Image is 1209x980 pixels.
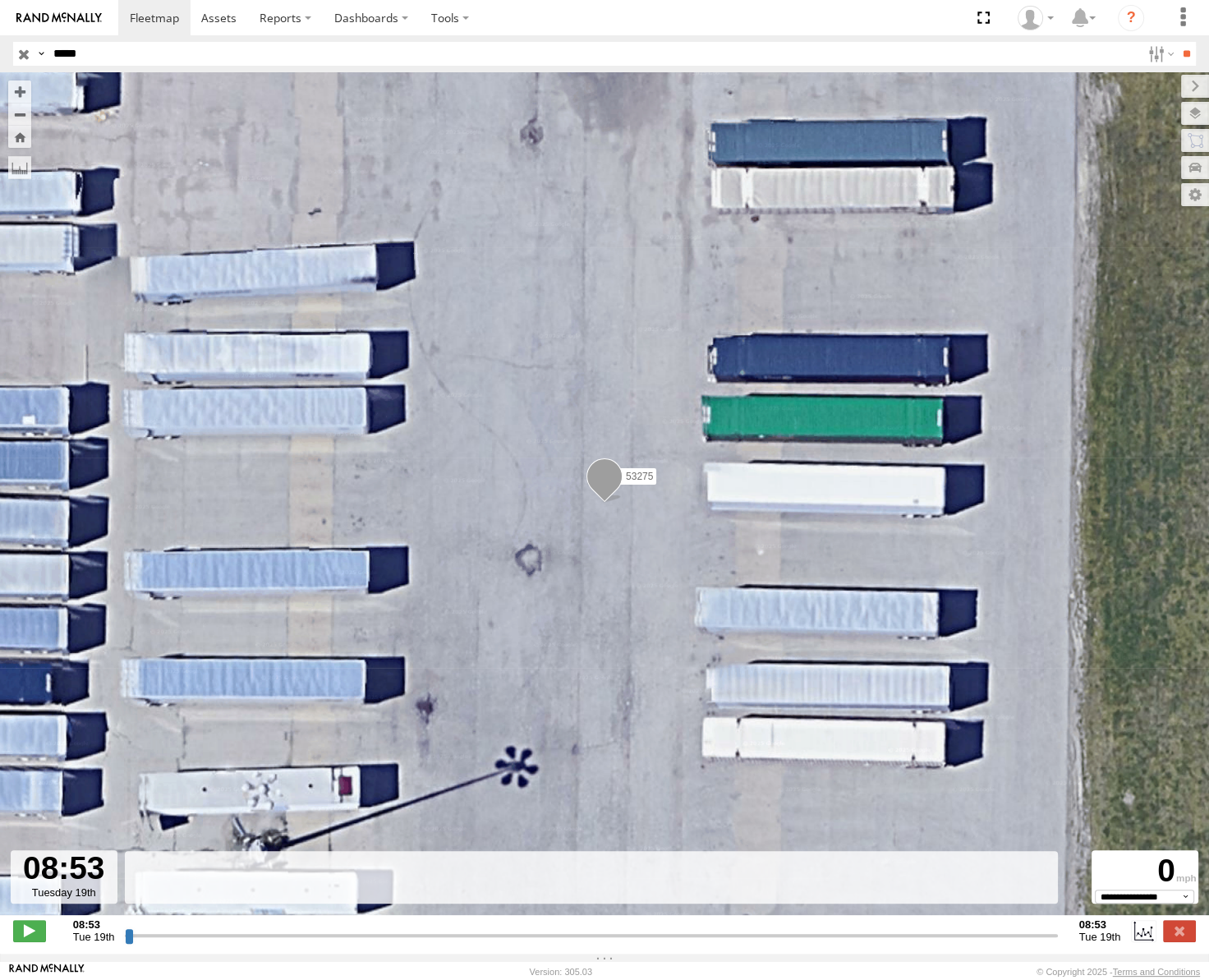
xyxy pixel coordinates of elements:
[1118,5,1144,31] i: ?
[8,156,31,179] label: Measure
[1181,183,1209,206] label: Map Settings
[73,931,115,943] span: Tue 19th Aug 2025
[34,42,48,66] label: Search Query
[8,103,31,126] button: Zoom out
[16,12,102,24] img: rand-logo.svg
[1079,918,1121,931] strong: 08:53
[73,918,115,931] strong: 08:53
[13,920,46,941] label: Play/Stop
[626,471,653,482] span: 53275
[8,81,31,103] button: Zoom in
[1163,920,1196,941] label: Close
[1094,853,1196,889] div: 0
[1113,967,1200,977] a: Terms and Conditions
[8,126,31,148] button: Zoom Home
[1079,931,1121,943] span: Tue 19th Aug 2025
[1142,42,1177,66] label: Search Filter Options
[9,964,85,980] a: Visit our Website
[1012,6,1060,30] div: Miky Transport
[530,967,592,977] div: Version: 305.03
[1037,967,1200,977] div: © Copyright 2025 -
